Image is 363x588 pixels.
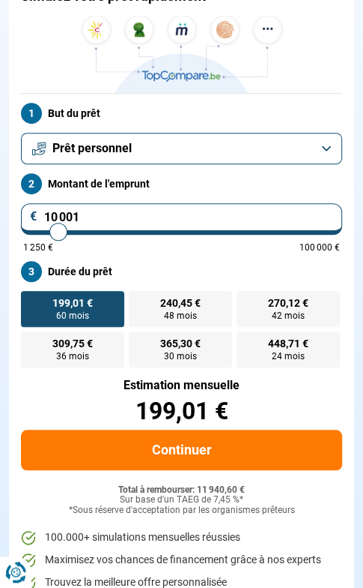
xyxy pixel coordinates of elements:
[164,311,197,320] span: 48 mois
[56,352,89,361] span: 36 mois
[160,338,201,349] span: 365,30 €
[21,430,342,470] button: Continuer
[160,298,201,308] span: 240,45 €
[21,379,342,391] div: Estimation mensuelle
[56,311,89,320] span: 60 mois
[272,311,305,320] span: 42 mois
[21,505,342,516] div: *Sous réserve d'acceptation par les organismes prêteurs
[52,298,93,308] span: 199,01 €
[52,140,132,157] span: Prêt personnel
[268,338,308,349] span: 448,71 €
[21,553,342,568] li: Maximisez vos chances de financement grâce à nos experts
[21,103,342,124] label: But du prêt
[77,16,287,93] img: TopCompare.be
[21,173,342,194] label: Montant de l'emprunt
[299,243,340,252] span: 100 000 €
[21,261,342,282] label: Durée du prêt
[272,352,305,361] span: 24 mois
[268,298,308,308] span: 270,12 €
[52,338,93,349] span: 309,75 €
[21,485,342,496] div: Total à rembourser: 11 940,60 €
[23,243,53,252] span: 1 250 €
[21,133,342,164] button: Prêt personnel
[21,495,342,505] div: Sur base d'un TAEG de 7,45 %*
[30,211,37,223] span: €
[164,352,197,361] span: 30 mois
[21,530,342,545] li: 100.000+ simulations mensuelles réussies
[21,399,342,423] div: 199,01 €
